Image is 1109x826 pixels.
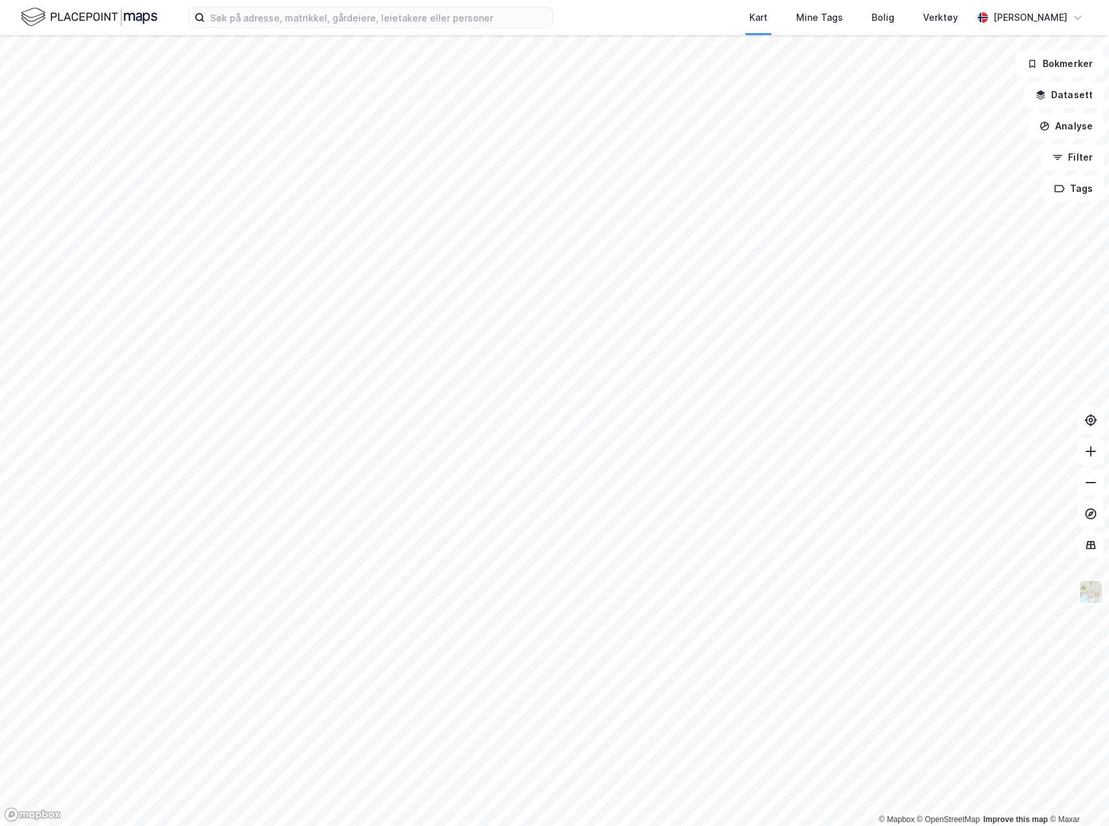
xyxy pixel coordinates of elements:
[1044,764,1109,826] iframe: Chat Widget
[872,10,894,25] div: Bolig
[749,10,768,25] div: Kart
[1044,764,1109,826] div: Kontrollprogram for chat
[796,10,843,25] div: Mine Tags
[21,6,157,29] img: logo.f888ab2527a4732fd821a326f86c7f29.svg
[993,10,1067,25] div: [PERSON_NAME]
[205,8,552,27] input: Søk på adresse, matrikkel, gårdeiere, leietakere eller personer
[923,10,958,25] div: Verktøy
